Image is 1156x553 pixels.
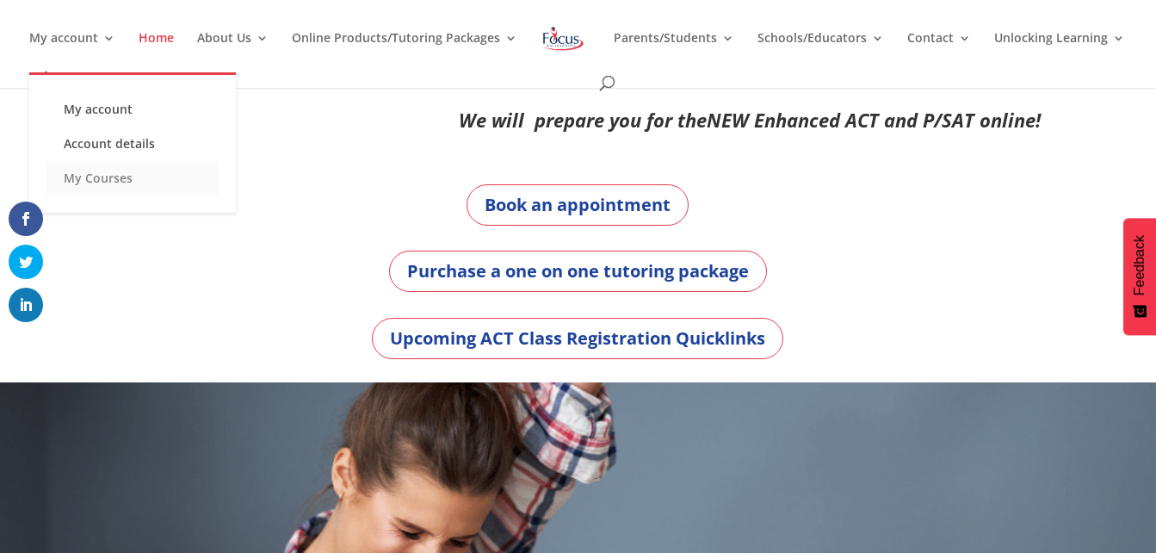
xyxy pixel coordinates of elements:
[139,32,174,72] a: Home
[197,32,269,72] a: About Us
[1132,235,1147,295] span: Feedback
[46,161,219,196] a: My Courses
[29,32,115,72] a: My account
[46,92,219,127] a: My account
[46,127,219,161] a: Account details
[292,32,517,72] a: Online Products/Tutoring Packages
[459,107,707,133] em: We will prepare you for the
[541,23,585,54] img: Focus on Learning
[614,32,734,72] a: Parents/Students
[907,32,971,72] a: Contact
[1123,218,1156,335] button: Feedback - Show survey
[757,32,884,72] a: Schools/Educators
[994,32,1125,72] a: Unlocking Learning
[467,184,689,226] a: Book an appointment
[372,318,783,359] a: Upcoming ACT Class Registration Quicklinks
[707,107,1041,133] em: NEW Enhanced ACT and P/SAT online!
[389,251,767,292] a: Purchase a one on one tutoring package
